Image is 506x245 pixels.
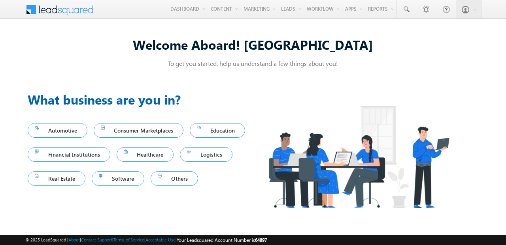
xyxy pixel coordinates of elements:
span: Logistics [187,149,225,160]
span: 64897 [255,237,267,243]
p: To get you started, help us understand a few things about you! [28,59,478,67]
a: Contact Support [81,237,112,242]
span: Your Leadsquared Account Number is [177,237,267,243]
a: Acceptable Use [145,237,176,242]
span: Healthcare [124,149,167,160]
span: Education [197,125,238,136]
span: © 2025 LeadSquared | | | | | [25,236,267,244]
a: About [68,237,80,242]
span: Financial Institutions [35,149,103,160]
a: Terms of Service [113,237,144,242]
img: Industry.png [253,90,464,224]
span: Software [99,173,138,184]
h3: What business are you in? [28,90,253,109]
span: Real Estate [35,173,78,184]
span: Others [158,173,191,184]
div: Welcome Aboard! [GEOGRAPHIC_DATA] [28,36,478,53]
span: Consumer Marketplaces [101,125,177,136]
span: Automotive [35,125,80,136]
